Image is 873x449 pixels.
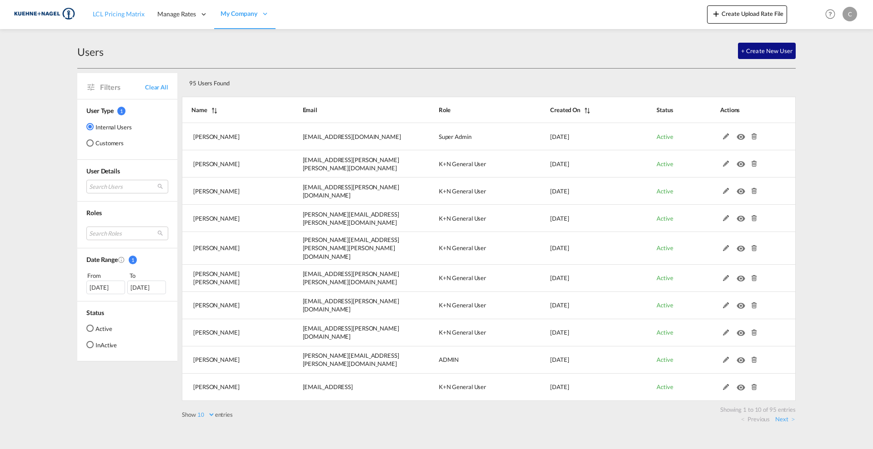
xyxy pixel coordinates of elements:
span: 1 [129,256,137,264]
md-icon: icon-eye [737,273,748,279]
td: Ravi Kumar [182,346,280,374]
span: [DATE] [550,187,569,195]
td: Macarena Montaner [182,319,280,346]
td: carolina.goncalves@kuehne-nagel.com [280,150,416,178]
td: Ramunas Uldukis [182,178,280,205]
button: icon-plus 400-fgCreate Upload Rate File [707,5,787,24]
span: Status [86,309,104,316]
span: LCL Pricing Matrix [93,10,145,18]
label: Show entries [182,410,233,419]
span: From To [DATE][DATE] [86,271,168,294]
md-icon: icon-eye [737,131,748,138]
td: K+N General User [416,150,527,178]
span: [PERSON_NAME] [193,133,240,140]
md-radio-button: Customers [86,138,132,148]
span: Active [657,329,673,336]
span: ADMIN [439,356,459,363]
span: Active [657,133,673,140]
td: thomas.harder@kuehne-nagel.com [280,205,416,232]
td: Dinesh Kumar [182,123,280,150]
span: Date Range [86,256,118,263]
td: K+N General User [416,205,527,232]
span: [EMAIL_ADDRESS][PERSON_NAME][PERSON_NAME][DOMAIN_NAME] [303,156,399,172]
span: K+N General User [439,383,486,390]
a: Next [775,415,795,423]
a: Previous [741,415,770,423]
span: Help [823,6,838,22]
span: User Details [86,167,120,175]
span: [PERSON_NAME] [193,215,240,222]
div: [DATE] [127,281,166,294]
td: aenis.lankenau@kuehne-nagel.com [280,265,416,292]
div: From [86,271,126,280]
span: User Type [86,107,114,114]
div: C [843,7,857,21]
md-icon: Created On [118,256,125,263]
span: K+N General User [439,160,486,168]
div: Users [77,44,104,59]
span: [DATE] [550,160,569,168]
span: Active [657,356,673,363]
div: Showing 1 to 10 of 95 entries [186,401,796,414]
td: Thomas Harder [182,205,280,232]
td: Ruth Njoroge [182,232,280,265]
td: ADMIN [416,346,527,374]
span: K+N General User [439,187,486,195]
span: [EMAIL_ADDRESS][PERSON_NAME][DOMAIN_NAME] [303,297,399,313]
span: Roles [86,209,102,217]
div: [DATE] [86,281,125,294]
td: 2025-07-17 [527,150,634,178]
span: Manage Rates [157,10,196,19]
span: Active [657,187,673,195]
span: [PERSON_NAME] [193,160,240,168]
md-icon: icon-eye [737,243,748,249]
span: [PERSON_NAME] [193,329,240,336]
td: 2025-05-12 [527,374,634,401]
button: + Create New User [738,43,796,59]
md-icon: icon-eye [737,355,748,361]
md-icon: icon-eye [737,327,748,334]
td: 2025-05-21 [527,346,634,374]
td: K+N General User [416,265,527,292]
td: K+N General User [416,178,527,205]
md-icon: icon-eye [737,186,748,192]
md-icon: icon-plus 400-fg [711,8,722,19]
img: 36441310f41511efafde313da40ec4a4.png [14,4,75,25]
span: [DATE] [550,356,569,363]
span: Active [657,383,673,390]
th: Actions [697,97,796,123]
span: Super Admin [439,133,472,140]
span: Filters [100,82,145,92]
select: Showentries [196,411,215,419]
md-icon: icon-eye [737,382,748,388]
md-icon: icon-eye [737,300,748,306]
td: ruth.njoroge@kuehne-nagel.com [280,232,416,265]
th: Name [182,97,280,123]
span: [EMAIL_ADDRESS][PERSON_NAME][PERSON_NAME][DOMAIN_NAME] [303,270,399,286]
span: Active [657,160,673,168]
td: Myonghan Ahn [182,292,280,319]
span: [DATE] [550,244,569,252]
td: 2025-07-01 [527,205,634,232]
span: [PERSON_NAME][EMAIL_ADDRESS][PERSON_NAME][DOMAIN_NAME] [303,352,399,367]
td: 2025-05-27 [527,319,634,346]
span: Active [657,244,673,252]
th: Email [280,97,416,123]
span: 1 [117,107,125,115]
span: [EMAIL_ADDRESS][PERSON_NAME][DOMAIN_NAME] [303,183,399,199]
span: Active [657,301,673,309]
span: [PERSON_NAME] [193,301,240,309]
span: [PERSON_NAME][EMAIL_ADDRESS][PERSON_NAME][DOMAIN_NAME] [303,211,399,226]
th: Status [634,97,697,123]
td: K+N General User [416,319,527,346]
span: [PERSON_NAME] [193,356,240,363]
td: 2025-07-15 [527,178,634,205]
span: [DATE] [550,215,569,222]
td: Carolina Gonçalves [182,150,280,178]
span: [DATE] [550,301,569,309]
td: 2025-06-20 [527,232,634,265]
span: [DATE] [550,133,569,140]
td: 2025-06-04 [527,265,634,292]
td: dinesh.kumar@freightify.ai [280,374,416,401]
span: [PERSON_NAME] [193,187,240,195]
